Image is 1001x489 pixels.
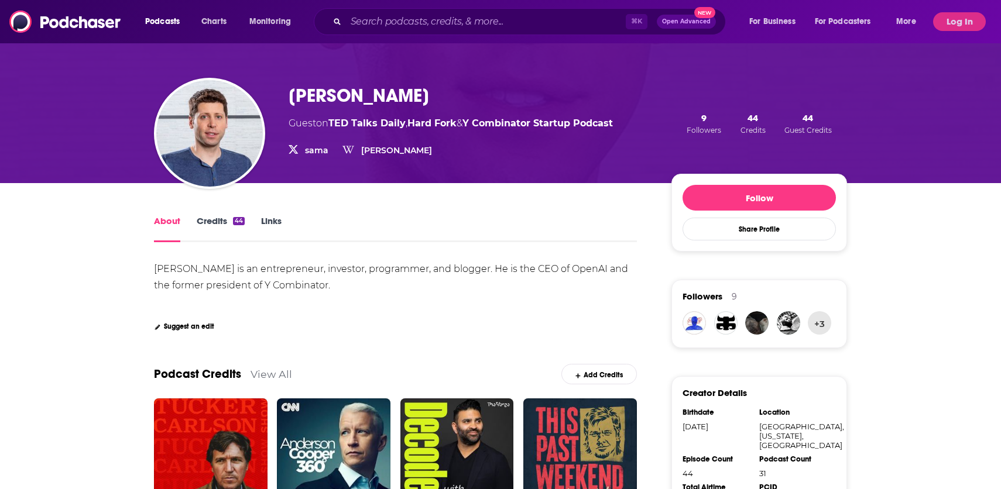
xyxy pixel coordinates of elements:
[759,408,828,417] div: Location
[657,15,716,29] button: Open AdvancedNew
[732,291,737,302] div: 9
[888,12,931,31] button: open menu
[406,118,407,129] span: ,
[683,454,752,464] div: Episode Count
[261,215,282,242] a: Links
[154,322,214,330] div: Suggest an edit
[815,13,871,30] span: For Podcasters
[683,422,752,431] div: [DATE]
[683,408,752,417] div: Birthdate
[156,80,263,187] img: Samuel Altman
[933,12,986,31] button: Log In
[683,469,752,478] div: 44
[462,118,613,129] a: Y Combinator Startup Podcast
[233,217,245,225] div: 44
[683,291,722,302] span: Followers
[561,364,637,384] div: Add Credits
[154,215,180,242] a: About
[145,13,180,30] span: Podcasts
[683,311,706,335] img: xwayne.zhao
[701,112,707,123] span: 9
[305,145,328,156] a: sama
[784,126,832,135] span: Guest Credits
[759,469,828,478] div: 31
[407,118,457,129] a: Hard Fork
[289,84,429,107] h1: [PERSON_NAME]
[737,112,769,135] button: 44Credits
[154,367,241,381] a: Podcast Credits
[803,112,813,123] span: 44
[9,11,122,33] img: Podchaser - Follow, Share and Rate Podcasts
[687,126,721,135] span: Followers
[777,311,800,335] img: arunbajee
[714,311,738,335] img: frankieg33
[741,126,766,135] span: Credits
[197,215,245,242] a: Credits44
[289,118,316,129] span: Guest
[781,112,835,135] button: 44Guest Credits
[325,8,737,35] div: Search podcasts, credits, & more...
[346,12,626,31] input: Search podcasts, credits, & more...
[241,12,306,31] button: open menu
[808,311,831,335] button: +3
[316,118,406,129] span: on
[137,12,195,31] button: open menu
[749,13,796,30] span: For Business
[694,7,715,18] span: New
[683,387,747,398] h3: Creator Details
[683,112,725,135] button: 9Followers
[457,118,462,129] span: &
[154,263,630,291] div: [PERSON_NAME] is an entrepreneur, investor, programmer, and blogger. He is the CEO of OpenAI and ...
[662,19,711,25] span: Open Advanced
[807,12,888,31] button: open menu
[896,13,916,30] span: More
[328,118,406,129] a: TED Talks Daily
[741,12,810,31] button: open menu
[251,368,292,380] a: View All
[683,218,836,240] button: Share Profile
[748,112,758,123] span: 44
[759,422,828,450] div: [GEOGRAPHIC_DATA], [US_STATE], [GEOGRAPHIC_DATA]
[194,12,234,31] a: Charts
[745,311,769,335] img: bogdann.tincu
[683,185,836,211] button: Follow
[759,454,828,464] div: Podcast Count
[201,13,227,30] span: Charts
[626,14,647,29] span: ⌘ K
[361,145,432,156] a: [PERSON_NAME]
[249,13,291,30] span: Monitoring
